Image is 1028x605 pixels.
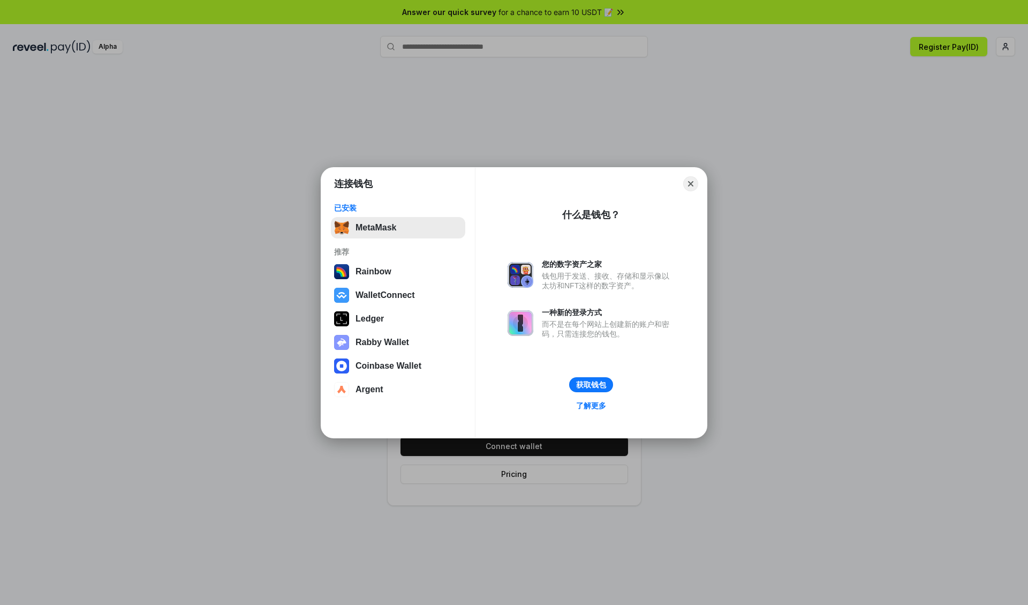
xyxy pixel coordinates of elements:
[334,220,349,235] img: svg+xml,%3Csvg%20fill%3D%22none%22%20height%3D%2233%22%20viewBox%3D%220%200%2035%2033%22%20width%...
[356,385,383,394] div: Argent
[683,176,698,191] button: Close
[334,311,349,326] img: svg+xml,%3Csvg%20xmlns%3D%22http%3A%2F%2Fwww.w3.org%2F2000%2Fsvg%22%20width%3D%2228%22%20height%3...
[562,208,620,221] div: 什么是钱包？
[542,271,675,290] div: 钱包用于发送、接收、存储和显示像以太坊和NFT这样的数字资产。
[576,380,606,390] div: 获取钱包
[334,203,462,213] div: 已安装
[331,285,465,306] button: WalletConnect
[334,335,349,350] img: svg+xml,%3Csvg%20xmlns%3D%22http%3A%2F%2Fwww.w3.org%2F2000%2Fsvg%22%20fill%3D%22none%22%20viewBox...
[542,319,675,339] div: 而不是在每个网站上创建新的账户和密码，只需连接您的钱包。
[576,401,606,410] div: 了解更多
[331,379,465,400] button: Argent
[331,261,465,282] button: Rainbow
[356,338,409,347] div: Rabby Wallet
[334,288,349,303] img: svg+xml,%3Csvg%20width%3D%2228%22%20height%3D%2228%22%20viewBox%3D%220%200%2028%2028%22%20fill%3D...
[570,399,613,413] a: 了解更多
[331,308,465,330] button: Ledger
[331,217,465,238] button: MetaMask
[542,308,675,317] div: 一种新的登录方式
[334,358,349,374] img: svg+xml,%3Csvg%20width%3D%2228%22%20height%3D%2228%22%20viewBox%3D%220%200%2028%2028%22%20fill%3D...
[331,332,465,353] button: Rabby Wallet
[356,223,396,233] div: MetaMask
[334,382,349,397] img: svg+xml,%3Csvg%20width%3D%2228%22%20height%3D%2228%22%20viewBox%3D%220%200%2028%2028%22%20fill%3D...
[356,314,384,324] div: Ledger
[334,247,462,257] div: 推荐
[334,177,373,190] h1: 连接钱包
[356,267,391,277] div: Rainbow
[542,259,675,269] div: 您的数字资产之家
[508,310,533,336] img: svg+xml,%3Csvg%20xmlns%3D%22http%3A%2F%2Fwww.w3.org%2F2000%2Fsvg%22%20fill%3D%22none%22%20viewBox...
[569,377,613,392] button: 获取钱包
[331,355,465,377] button: Coinbase Wallet
[334,264,349,279] img: svg+xml,%3Csvg%20width%3D%22120%22%20height%3D%22120%22%20viewBox%3D%220%200%20120%20120%22%20fil...
[508,262,533,288] img: svg+xml,%3Csvg%20xmlns%3D%22http%3A%2F%2Fwww.w3.org%2F2000%2Fsvg%22%20fill%3D%22none%22%20viewBox...
[356,361,421,371] div: Coinbase Wallet
[356,290,415,300] div: WalletConnect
